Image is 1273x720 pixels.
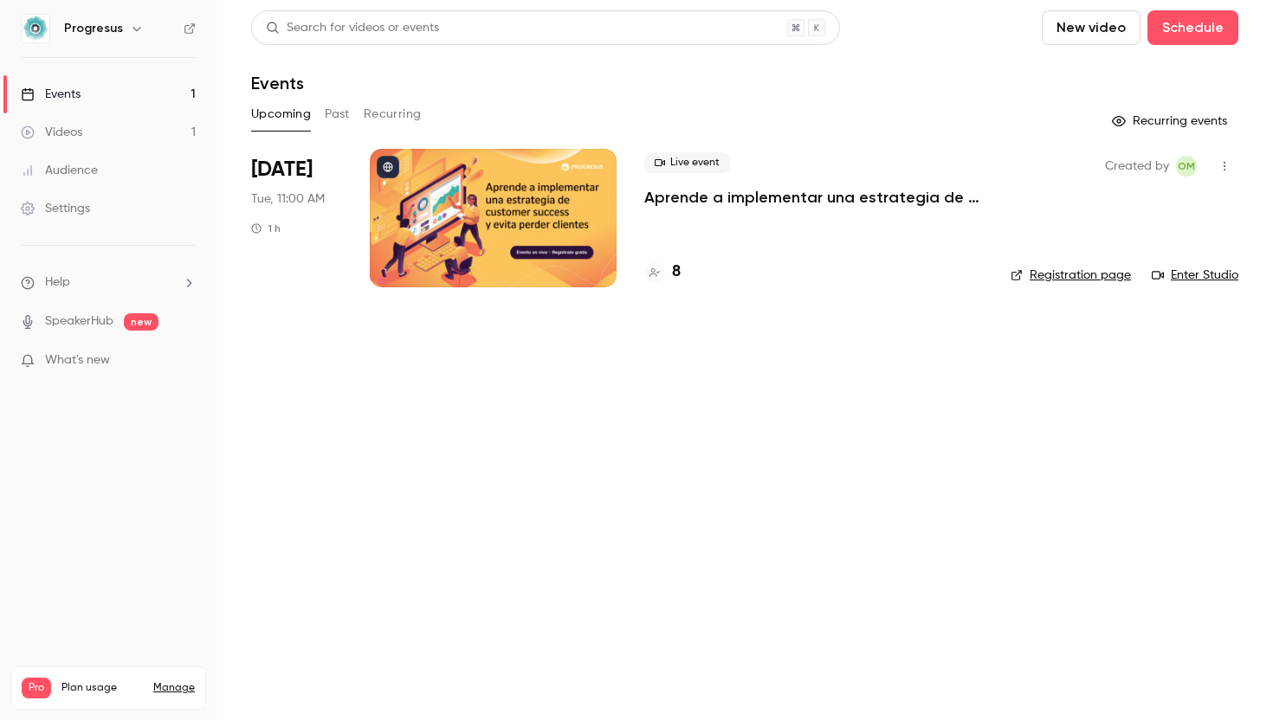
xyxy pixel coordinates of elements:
[21,273,196,292] li: help-dropdown-opener
[153,681,195,695] a: Manage
[364,100,422,128] button: Recurring
[21,124,82,141] div: Videos
[251,100,311,128] button: Upcoming
[124,313,158,331] span: new
[325,100,350,128] button: Past
[1178,156,1195,177] span: OM
[45,351,110,370] span: What's new
[251,190,325,208] span: Tue, 11:00 AM
[61,681,143,695] span: Plan usage
[175,353,196,369] iframe: Noticeable Trigger
[21,86,81,103] div: Events
[251,149,342,287] div: Oct 21 Tue, 11:00 AM (America/Bogota)
[64,20,123,37] h6: Progresus
[21,162,98,179] div: Audience
[644,187,983,208] a: Aprende a implementar una estrategia de Customer Success y evita perder clientes
[251,73,304,93] h1: Events
[251,156,313,183] span: [DATE]
[1105,156,1169,177] span: Created by
[21,200,90,217] div: Settings
[1042,10,1141,45] button: New video
[45,312,113,331] a: SpeakerHub
[1011,267,1131,284] a: Registration page
[1104,107,1238,135] button: Recurring events
[22,678,51,698] span: Pro
[45,273,70,292] span: Help
[1147,10,1238,45] button: Schedule
[644,152,730,173] span: Live event
[266,19,439,37] div: Search for videos or events
[1176,156,1197,177] span: Oswaldo Medrano
[22,15,49,42] img: Progresus
[1152,267,1238,284] a: Enter Studio
[644,260,681,284] a: 8
[251,222,281,235] div: 1 h
[672,260,681,284] h4: 8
